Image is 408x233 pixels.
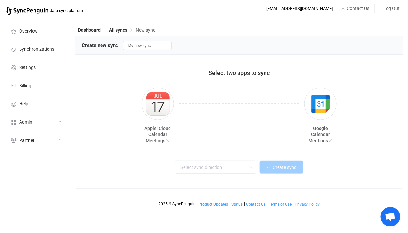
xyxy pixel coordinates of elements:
[231,202,243,207] a: Status
[3,58,68,76] a: Settings
[273,165,296,170] span: Create sync
[209,69,270,76] span: Select two apps to sync
[78,27,101,33] span: Dashboard
[293,202,294,206] span: |
[3,40,68,58] a: Synchronizations
[19,120,32,125] span: Admin
[3,76,68,94] a: Billing
[269,202,292,207] a: Terms of Use
[197,202,197,206] span: |
[267,202,268,206] span: |
[19,47,54,52] span: Synchronizations
[145,126,171,143] span: Apple iCloud Calendar Meetings
[19,29,38,34] span: Overview
[308,92,333,116] img: google.png
[78,28,155,32] div: Breadcrumb
[175,161,256,174] input: Select sync direction
[260,161,303,174] button: Create sync
[3,94,68,113] a: Help
[82,42,118,48] span: Create new sync
[244,202,245,206] span: |
[109,27,127,33] span: All syncs
[3,21,68,40] a: Overview
[384,6,400,11] span: Log Out
[19,138,34,143] span: Partner
[146,92,170,116] img: icloud-calendar.png
[308,126,330,143] span: Google Calendar Meetings
[246,202,266,207] a: Contact Us
[19,102,28,107] span: Help
[246,202,266,207] span: Contact Us
[158,202,196,206] span: 2025 © SyncPenguin
[378,3,405,14] button: Log Out
[6,7,48,15] img: syncpenguin.svg
[19,83,31,89] span: Billing
[295,202,320,207] span: Privacy Policy
[295,202,320,207] a: Privacy Policy
[266,6,333,11] div: [EMAIL_ADDRESS][DOMAIN_NAME]
[123,41,172,50] input: Sync name
[381,207,400,226] div: Open chat
[335,3,375,14] button: Contact Us
[6,6,84,15] a: |data sync platform
[229,202,230,206] span: |
[50,8,84,13] span: data sync platform
[198,202,229,207] a: Product Updates
[347,6,369,11] span: Contact Us
[19,65,36,70] span: Settings
[48,6,50,15] span: |
[232,202,243,207] span: Status
[136,27,155,33] span: New sync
